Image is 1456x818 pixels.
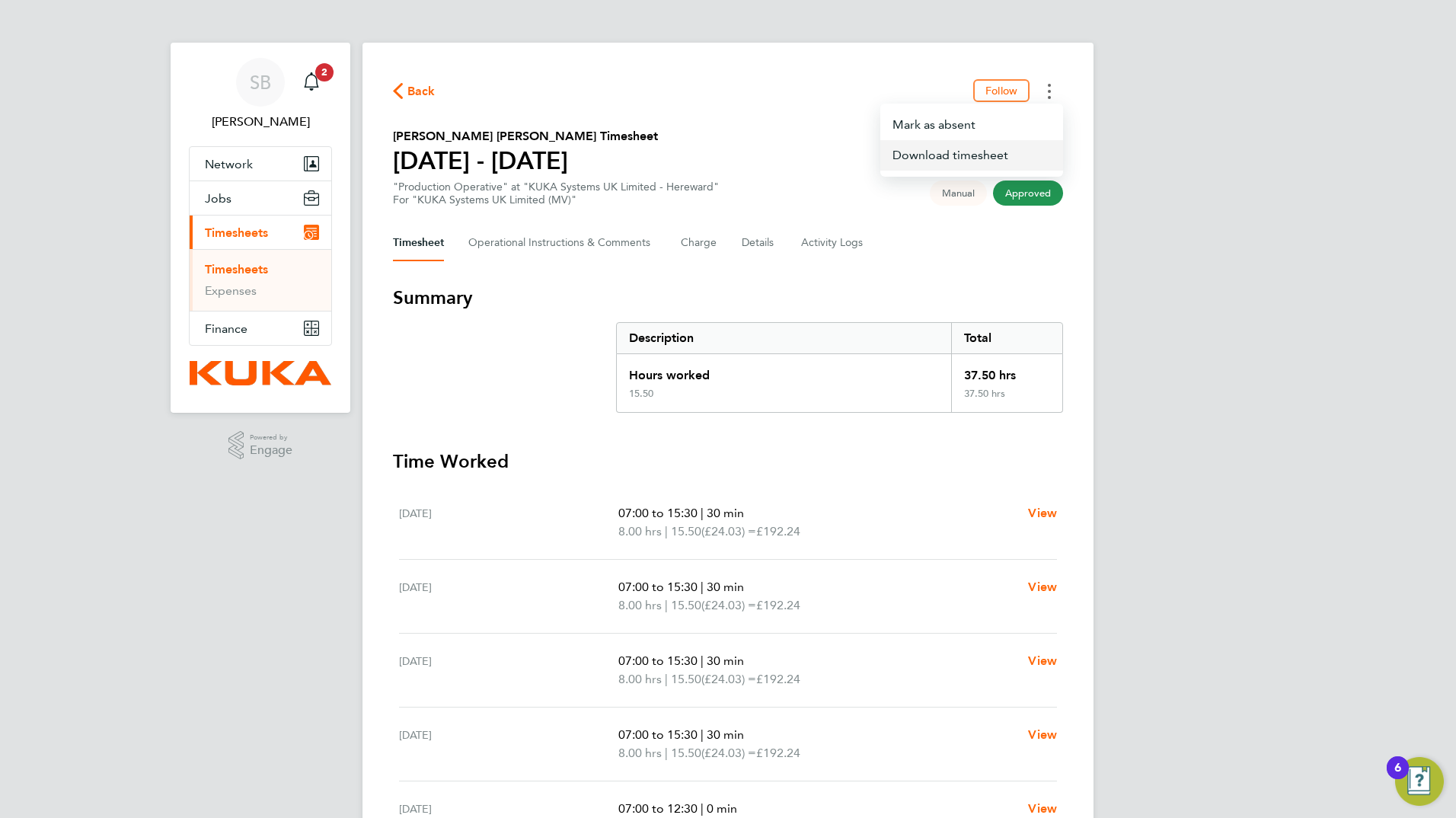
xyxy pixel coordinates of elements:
[618,653,698,668] span: 07:00 to 15:30
[618,598,662,612] span: 8.00 hrs
[618,672,662,686] span: 8.00 hrs
[228,431,293,460] a: Powered byEngage
[1028,580,1057,594] span: View
[399,652,618,689] div: [DATE]
[250,72,271,92] span: SB
[880,110,1063,140] button: Timesheets Menu
[756,598,800,612] span: £192.24
[190,361,331,385] img: kuka-logo-retina.png
[468,225,656,261] button: Operational Instructions & Comments
[393,449,1063,474] h3: Time Worked
[189,58,332,131] a: SB[PERSON_NAME]
[393,286,1063,310] h3: Summary
[993,181,1063,206] span: This timesheet has been approved.
[1028,800,1057,818] a: View
[1028,801,1057,816] span: View
[701,524,756,538] span: (£24.03) =
[393,127,658,145] h2: [PERSON_NAME] [PERSON_NAME] Timesheet
[701,727,704,742] span: |
[665,598,668,612] span: |
[707,580,744,594] span: 30 min
[973,79,1030,102] button: Follow
[190,147,331,181] button: Network
[1028,504,1057,522] a: View
[701,580,704,594] span: |
[665,524,668,538] span: |
[618,727,698,742] span: 07:00 to 15:30
[1028,727,1057,742] span: View
[951,354,1062,388] div: 37.50 hrs
[407,82,436,101] span: Back
[190,249,331,311] div: Timesheets
[671,596,701,615] span: 15.50
[393,81,436,101] button: Back
[707,801,737,816] span: 0 min
[205,262,268,276] a: Timesheets
[618,801,698,816] span: 07:00 to 12:30
[629,388,653,400] div: 15.50
[1036,79,1063,103] button: Timesheets Menu
[707,727,744,742] span: 30 min
[707,653,744,668] span: 30 min
[393,193,719,206] div: For "KUKA Systems UK Limited (MV)"
[616,322,1063,413] div: Summary
[707,506,744,520] span: 30 min
[756,524,800,538] span: £192.24
[930,181,987,206] span: This timesheet was manually created.
[665,672,668,686] span: |
[205,321,247,336] span: Finance
[296,58,327,107] a: 2
[671,744,701,762] span: 15.50
[681,225,717,261] button: Charge
[205,225,268,240] span: Timesheets
[190,312,331,345] button: Finance
[189,113,332,131] span: Susan Busby
[701,672,756,686] span: (£24.03) =
[399,578,618,615] div: [DATE]
[1028,506,1057,520] span: View
[393,225,444,261] button: Timesheet
[1395,757,1444,806] button: Open Resource Center, 6 new notifications
[1028,653,1057,668] span: View
[665,746,668,760] span: |
[190,216,331,249] button: Timesheets
[880,140,1063,171] a: Timesheets Menu
[618,746,662,760] span: 8.00 hrs
[1028,726,1057,744] a: View
[1028,652,1057,670] a: View
[756,672,800,686] span: £192.24
[205,191,231,206] span: Jobs
[701,746,756,760] span: (£24.03) =
[205,283,257,298] a: Expenses
[1028,578,1057,596] a: View
[315,63,334,81] span: 2
[617,323,951,353] div: Description
[1394,768,1401,788] div: 6
[189,361,332,385] a: Go to home page
[618,506,698,520] span: 07:00 to 15:30
[701,598,756,612] span: (£24.03) =
[801,225,865,261] button: Activity Logs
[671,522,701,541] span: 15.50
[399,504,618,541] div: [DATE]
[617,354,951,388] div: Hours worked
[399,726,618,762] div: [DATE]
[250,444,292,457] span: Engage
[951,388,1062,412] div: 37.50 hrs
[742,225,777,261] button: Details
[701,801,704,816] span: |
[393,181,719,206] div: "Production Operative" at "KUKA Systems UK Limited - Hereward"
[701,506,704,520] span: |
[393,145,658,176] h1: [DATE] - [DATE]
[618,580,698,594] span: 07:00 to 15:30
[205,157,253,171] span: Network
[618,524,662,538] span: 8.00 hrs
[985,84,1017,97] span: Follow
[701,653,704,668] span: |
[671,670,701,689] span: 15.50
[250,431,292,444] span: Powered by
[171,43,350,413] nav: Main navigation
[951,323,1062,353] div: Total
[190,181,331,215] button: Jobs
[756,746,800,760] span: £192.24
